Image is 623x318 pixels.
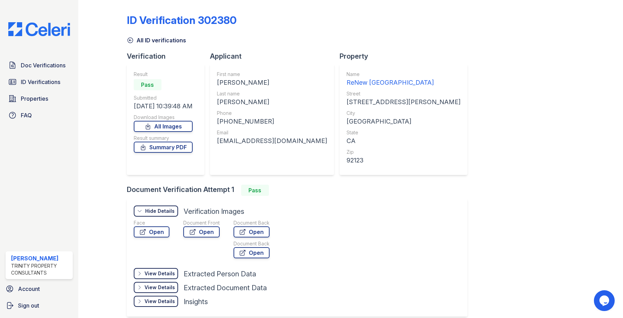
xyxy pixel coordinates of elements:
[144,298,175,305] div: View Details
[127,14,237,26] div: ID Verification 302380
[21,94,48,103] span: Properties
[3,299,76,312] a: Sign out
[346,97,460,107] div: [STREET_ADDRESS][PERSON_NAME]
[145,208,175,215] div: Hide Details
[144,270,175,277] div: View Details
[346,71,460,87] a: Name ReNew [GEOGRAPHIC_DATA]
[134,121,193,132] a: All Images
[346,156,460,165] div: 92123
[217,129,327,136] div: Email
[134,79,161,90] div: Pass
[340,51,473,61] div: Property
[134,101,193,111] div: [DATE] 10:39:48 AM
[346,78,460,87] div: ReNew [GEOGRAPHIC_DATA]
[184,297,208,307] div: Insights
[134,135,193,142] div: Result summary
[134,94,193,101] div: Submitted
[594,290,616,311] iframe: chat widget
[6,58,73,72] a: Doc Verifications
[241,185,269,196] div: Pass
[134,142,193,153] a: Summary PDF
[21,111,32,119] span: FAQ
[11,254,70,262] div: [PERSON_NAME]
[127,36,186,44] a: All ID verifications
[217,90,327,97] div: Last name
[217,110,327,117] div: Phone
[6,75,73,89] a: ID Verifications
[217,117,327,126] div: [PHONE_NUMBER]
[217,97,327,107] div: [PERSON_NAME]
[346,129,460,136] div: State
[184,207,244,216] div: Verification Images
[134,219,169,226] div: Face
[21,61,65,69] span: Doc Verifications
[217,78,327,87] div: [PERSON_NAME]
[217,71,327,78] div: First name
[18,301,39,310] span: Sign out
[346,136,460,146] div: CA
[6,108,73,122] a: FAQ
[234,226,270,237] a: Open
[210,51,340,61] div: Applicant
[127,51,210,61] div: Verification
[127,185,473,196] div: Document Verification Attempt 1
[144,284,175,291] div: View Details
[184,283,267,293] div: Extracted Document Data
[11,262,70,276] div: Trinity Property Consultants
[184,269,256,279] div: Extracted Person Data
[183,226,220,237] a: Open
[134,114,193,121] div: Download Images
[3,22,76,36] img: CE_Logo_Blue-a8612792a0a2168367f1c8372b55b34899dd931a85d93a1a3d3e32e68fde9ad4.png
[183,219,220,226] div: Document Front
[346,149,460,156] div: Zip
[134,71,193,78] div: Result
[217,136,327,146] div: [EMAIL_ADDRESS][DOMAIN_NAME]
[234,219,270,226] div: Document Back
[346,117,460,126] div: [GEOGRAPHIC_DATA]
[6,92,73,106] a: Properties
[234,240,270,247] div: Document Back
[346,110,460,117] div: City
[134,226,169,237] a: Open
[18,285,40,293] span: Account
[346,90,460,97] div: Street
[21,78,60,86] span: ID Verifications
[346,71,460,78] div: Name
[234,247,270,258] a: Open
[3,282,76,296] a: Account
